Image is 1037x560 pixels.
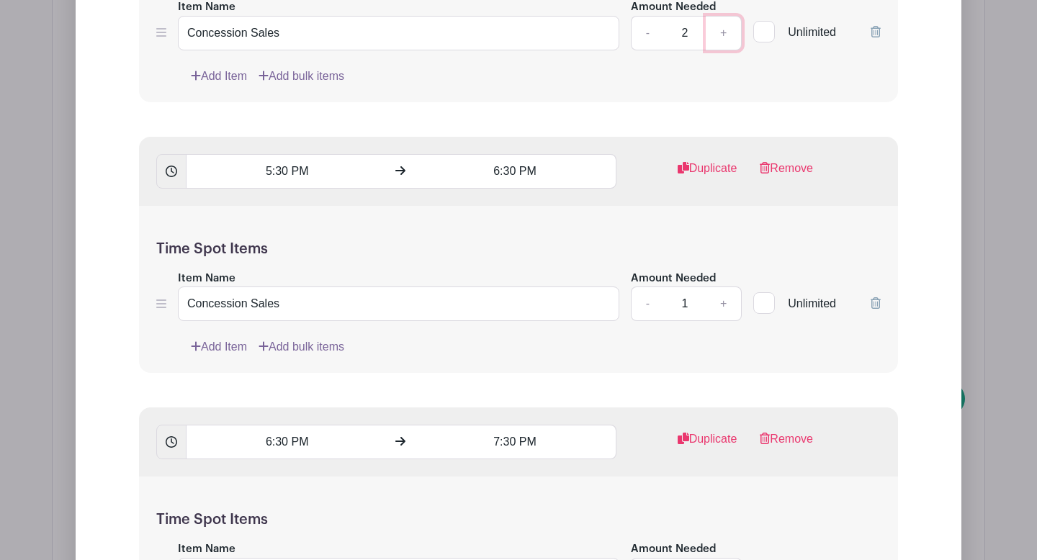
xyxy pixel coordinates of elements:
[706,16,742,50] a: +
[186,154,387,189] input: Set Start Time
[760,430,813,459] a: Remove
[631,16,664,50] a: -
[631,541,716,558] label: Amount Needed
[706,286,742,321] a: +
[191,68,247,85] a: Add Item
[156,240,881,258] h5: Time Spot Items
[414,154,616,189] input: Set End Time
[631,286,664,321] a: -
[259,68,344,85] a: Add bulk items
[788,26,836,38] span: Unlimited
[631,271,716,287] label: Amount Needed
[178,541,235,558] label: Item Name
[178,271,235,287] label: Item Name
[788,297,836,310] span: Unlimited
[678,430,737,459] a: Duplicate
[178,16,619,50] input: e.g. Snacks or Check-in Attendees
[186,425,387,459] input: Set Start Time
[178,286,619,321] input: e.g. Snacks or Check-in Attendees
[414,425,616,459] input: Set End Time
[760,160,813,189] a: Remove
[678,160,737,189] a: Duplicate
[156,511,881,528] h5: Time Spot Items
[259,338,344,356] a: Add bulk items
[191,338,247,356] a: Add Item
